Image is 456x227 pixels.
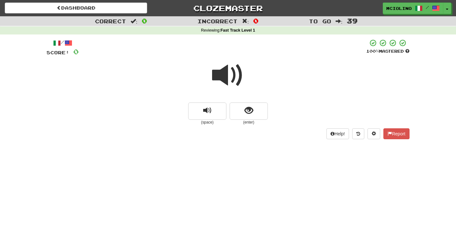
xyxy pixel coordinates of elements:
[46,39,79,47] div: /
[366,49,410,54] div: Mastered
[386,5,412,11] span: mciolino
[230,102,268,120] button: show sentence
[157,3,299,14] a: Clozemaster
[188,120,226,125] small: (space)
[383,128,410,139] button: Report
[197,18,238,24] span: Incorrect
[426,5,429,10] span: /
[326,128,349,139] button: Help!
[242,19,249,24] span: :
[347,17,358,25] span: 39
[5,3,147,13] a: Dashboard
[383,3,443,14] a: mciolino /
[95,18,126,24] span: Correct
[253,17,259,25] span: 0
[142,17,147,25] span: 0
[188,102,226,120] button: replay audio
[336,19,343,24] span: :
[309,18,331,24] span: To go
[366,49,379,54] span: 100 %
[73,48,79,56] span: 0
[230,120,268,125] small: (enter)
[221,28,255,33] strong: Fast Track Level 1
[131,19,138,24] span: :
[352,128,364,139] button: Round history (alt+y)
[46,50,69,55] span: Score:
